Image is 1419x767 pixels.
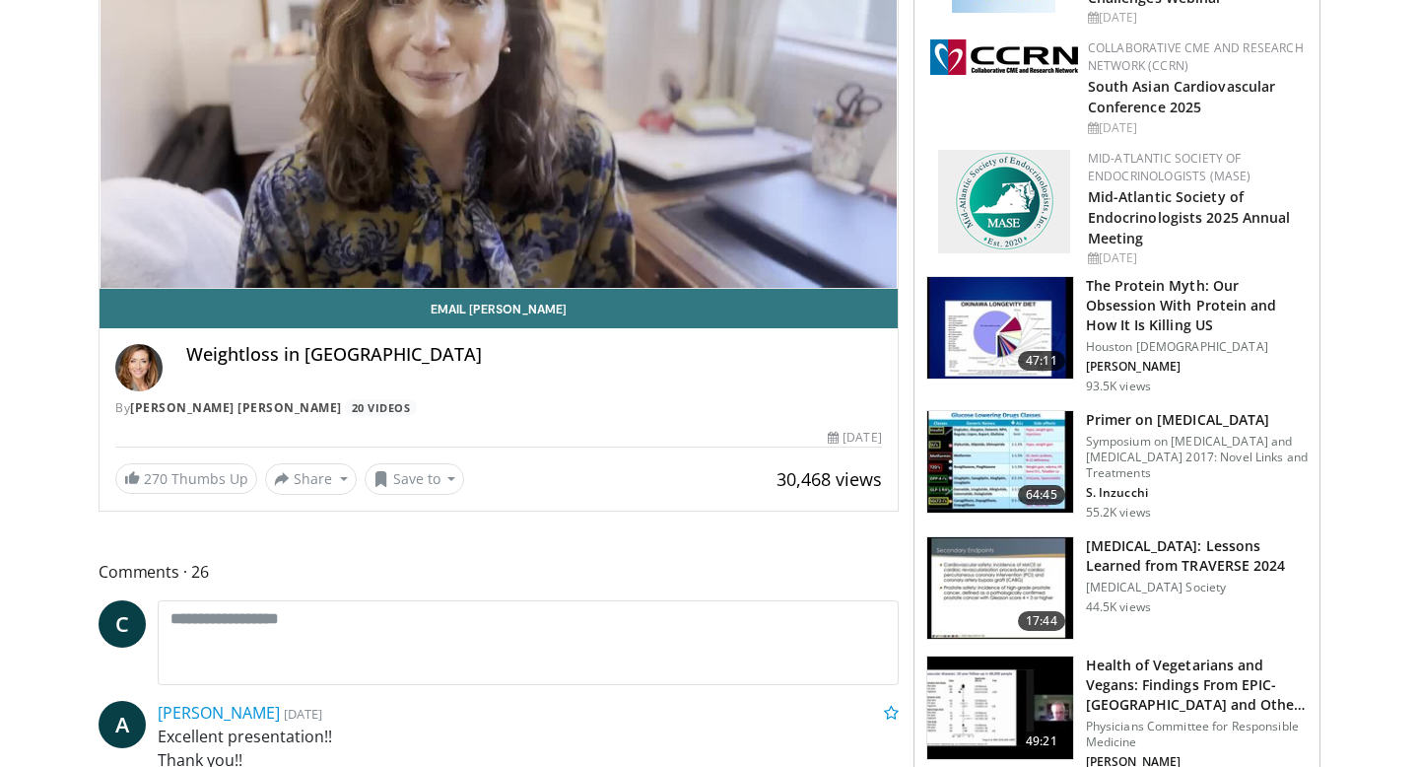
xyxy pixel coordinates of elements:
[1086,505,1151,521] p: 55.2K views
[1086,379,1151,394] p: 93.5K views
[130,399,342,416] a: [PERSON_NAME] [PERSON_NAME]
[115,344,163,391] img: Avatar
[1088,9,1304,27] div: [DATE]
[927,411,1073,514] img: 022d2313-3eaa-4549-99ac-ae6801cd1fdc.150x105_q85_crop-smart_upscale.jpg
[930,39,1078,75] img: a04ee3ba-8487-4636-b0fb-5e8d268f3737.png.150x105_q85_autocrop_double_scale_upscale_version-0.2.png
[1018,611,1065,631] span: 17:44
[365,463,465,495] button: Save to
[1088,119,1304,137] div: [DATE]
[115,463,257,494] a: 270 Thumbs Up
[99,600,146,648] a: C
[926,536,1308,641] a: 17:44 [MEDICAL_DATA]: Lessons Learned from TRAVERSE 2024 [MEDICAL_DATA] Society 44.5K views
[158,702,280,724] a: [PERSON_NAME]
[927,277,1073,380] img: b7b8b05e-5021-418b-a89a-60a270e7cf82.150x105_q85_crop-smart_upscale.jpg
[926,276,1308,394] a: 47:11 The Protein Myth: Our Obsession With Protein and How It Is Killing US Houston [DEMOGRAPHIC_...
[927,537,1073,640] img: 1317c62a-2f0d-4360-bee0-b1bff80fed3c.150x105_q85_crop-smart_upscale.jpg
[186,344,882,366] h4: Weightloss in [GEOGRAPHIC_DATA]
[1018,351,1065,371] span: 47:11
[926,410,1308,521] a: 64:45 Primer on [MEDICAL_DATA] Symposium on [MEDICAL_DATA] and [MEDICAL_DATA] 2017: Novel Links a...
[1086,276,1308,335] h3: The Protein Myth: Our Obsession With Protein and How It Is Killing US
[828,429,881,447] div: [DATE]
[1086,485,1308,501] p: S. Inzucchi
[1086,434,1308,481] p: Symposium on [MEDICAL_DATA] and [MEDICAL_DATA] 2017: Novel Links and Treatments
[1018,485,1065,505] span: 64:45
[99,701,146,748] a: A
[284,705,322,723] small: [DATE]
[1088,150,1251,184] a: Mid-Atlantic Society of Endocrinologists (MASE)
[1088,77,1276,116] a: South Asian Cardiovascular Conference 2025
[265,463,357,495] button: Share
[1086,339,1308,355] p: Houston [DEMOGRAPHIC_DATA]
[1086,656,1308,715] h3: Health of Vegetarians and Vegans: Findings From EPIC-[GEOGRAPHIC_DATA] and Othe…
[1086,410,1308,430] h3: Primer on [MEDICAL_DATA]
[1088,187,1291,247] a: Mid-Atlantic Society of Endocrinologists 2025 Annual Meeting
[100,289,898,328] a: Email [PERSON_NAME]
[1086,580,1308,595] p: [MEDICAL_DATA] Society
[1086,599,1151,615] p: 44.5K views
[1086,359,1308,375] p: [PERSON_NAME]
[777,467,882,491] span: 30,468 views
[345,399,417,416] a: 20 Videos
[927,657,1073,759] img: 606f2b51-b844-428b-aa21-8c0c72d5a896.150x105_q85_crop-smart_upscale.jpg
[1088,249,1304,267] div: [DATE]
[115,399,882,417] div: By
[938,150,1070,253] img: f382488c-070d-4809-84b7-f09b370f5972.png.150x105_q85_autocrop_double_scale_upscale_version-0.2.png
[1018,732,1065,751] span: 49:21
[1088,39,1304,74] a: Collaborative CME and Research Network (CCRN)
[99,559,899,585] span: Comments 26
[1086,536,1308,576] h3: [MEDICAL_DATA]: Lessons Learned from TRAVERSE 2024
[1086,719,1308,750] p: Physicians Committee for Responsible Medicine
[144,469,168,488] span: 270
